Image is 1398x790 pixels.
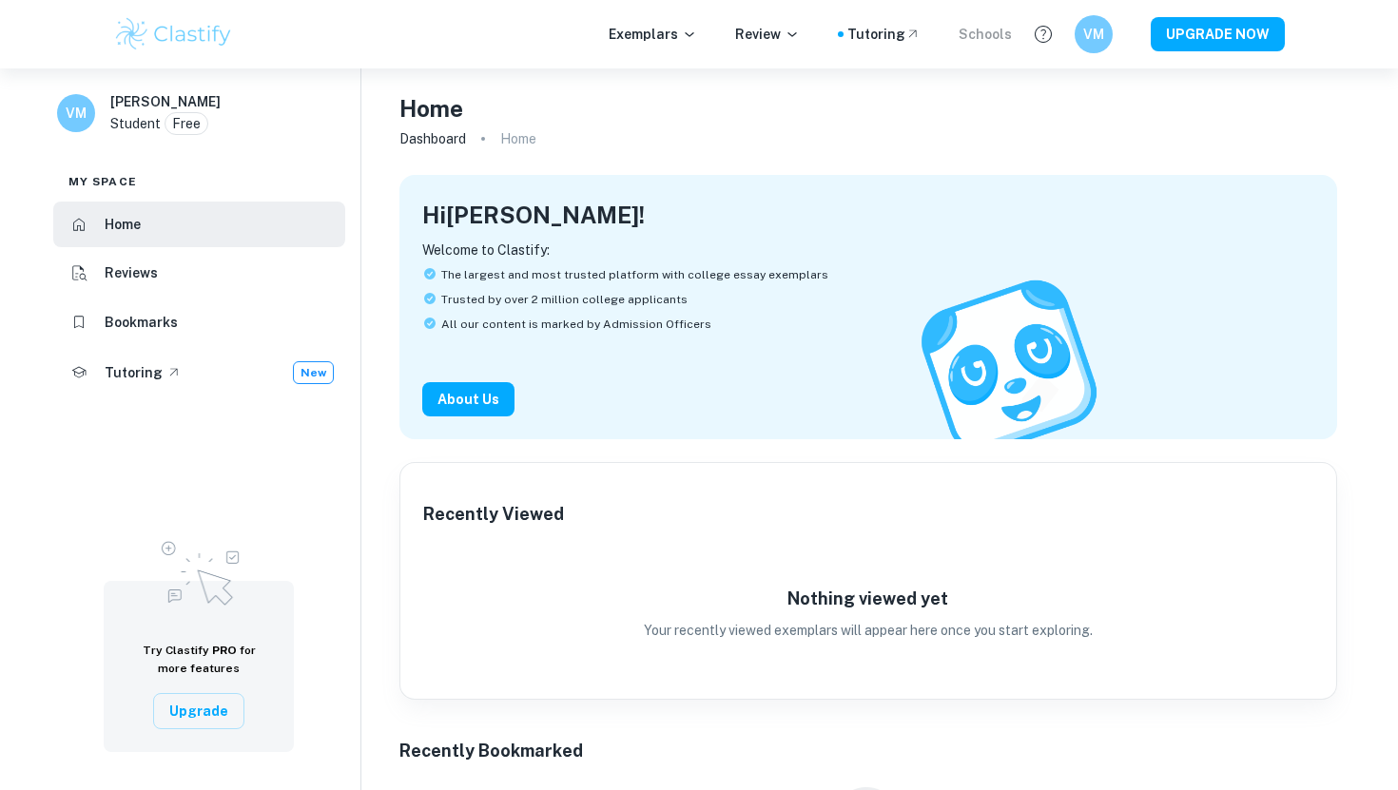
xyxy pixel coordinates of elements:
p: Welcome to Clastify: [422,240,1315,260]
img: Clastify logo [113,15,234,53]
p: Review [735,24,800,45]
h6: Home [105,214,141,235]
a: Reviews [53,251,345,297]
span: All our content is marked by Admission Officers [441,316,711,333]
span: My space [68,173,137,190]
button: Upgrade [153,693,244,729]
p: Your recently viewed exemplars will appear here once you start exploring. [631,620,1106,641]
button: VM [1075,15,1113,53]
span: New [294,364,333,381]
p: Free [172,113,201,134]
p: Exemplars [609,24,697,45]
a: TutoringNew [53,349,345,396]
h6: Nothing viewed yet [631,586,1106,612]
a: Tutoring [847,24,921,45]
h6: Try Clastify for more features [126,642,271,678]
button: Help and Feedback [1027,18,1059,50]
a: Dashboard [399,125,466,152]
h6: Reviews [105,262,158,283]
a: Bookmarks [53,299,345,345]
h6: VM [66,103,87,124]
p: Student [110,113,161,134]
button: UPGRADE NOW [1151,17,1285,51]
h6: Recently Bookmarked [399,738,583,764]
a: Schools [959,24,1012,45]
img: Upgrade to Pro [151,530,246,611]
span: Trusted by over 2 million college applicants [441,291,688,308]
h6: VM [1083,24,1105,45]
h4: Home [399,91,463,125]
h6: [PERSON_NAME] [110,91,221,112]
button: About Us [422,382,515,416]
p: Home [500,128,536,149]
h6: Bookmarks [105,312,178,333]
a: Home [53,202,345,247]
span: The largest and most trusted platform with college essay exemplars [441,266,828,283]
h4: Hi [PERSON_NAME] ! [422,198,645,232]
span: PRO [212,644,237,657]
h6: Recently Viewed [423,501,564,528]
h6: Tutoring [105,362,163,383]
